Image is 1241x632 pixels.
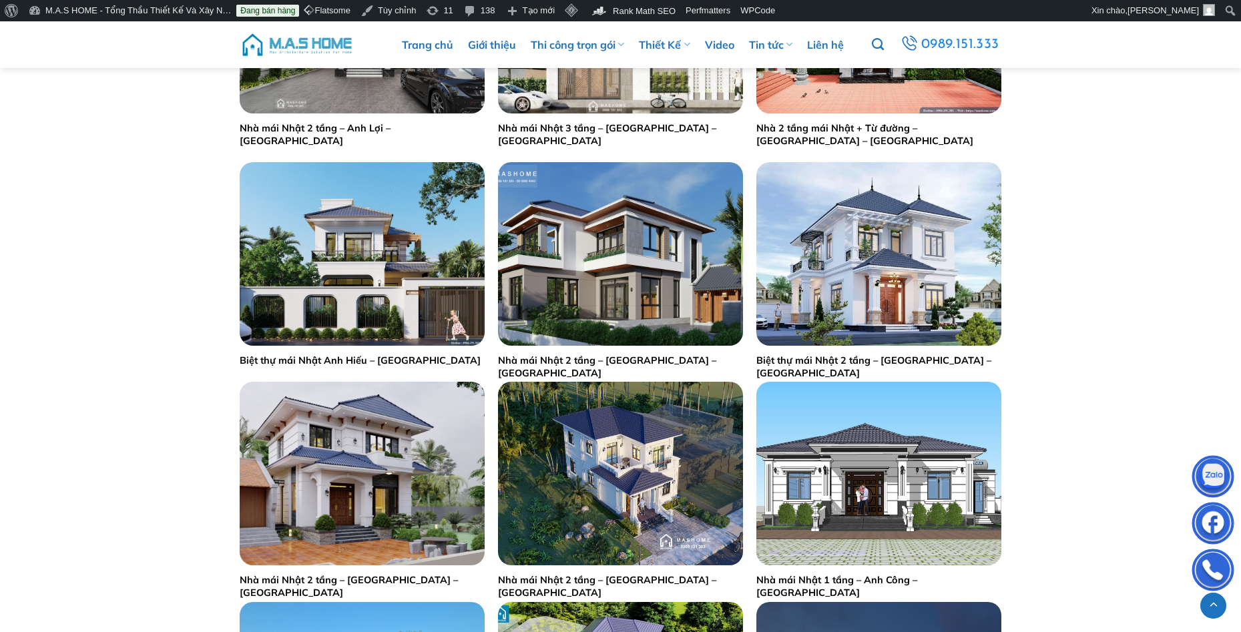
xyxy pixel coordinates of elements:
a: Trang chủ [402,25,453,65]
a: Tìm kiếm [872,31,884,59]
a: Nhà 2 tầng mái Nhật + Từ đường – [GEOGRAPHIC_DATA] – [GEOGRAPHIC_DATA] [756,122,1001,147]
a: Nhà mái Nhật 2 tầng – [GEOGRAPHIC_DATA] – [GEOGRAPHIC_DATA] [240,574,485,599]
span: [PERSON_NAME] [1128,5,1199,15]
img: Biệt thự mái Nhật Anh Hiếu - Hoà Bình [240,162,485,346]
a: Thi công trọn gói [531,25,624,65]
a: Video [705,25,734,65]
a: Nhà mái Nhật 2 tầng – [GEOGRAPHIC_DATA] – [GEOGRAPHIC_DATA] [498,354,743,379]
a: Nhà mái Nhật 2 tầng – [GEOGRAPHIC_DATA] – [GEOGRAPHIC_DATA] [498,574,743,599]
span: 0989.151.333 [921,33,999,56]
span: Rank Math SEO [613,6,676,16]
a: Tin tức [749,25,792,65]
img: Nhà mái Nhật 1 tầng - Anh Công - Thanh Hóa [756,382,1001,565]
a: Nhà mái Nhật 3 tầng – [GEOGRAPHIC_DATA] – [GEOGRAPHIC_DATA] [498,122,743,147]
img: Facebook [1193,505,1233,545]
img: Nhà mái Nhật 2 tầng - Anh Cường - Đông Anh [498,162,743,346]
a: Liên hệ [807,25,844,65]
a: Nhà mái Nhật 2 tầng – Anh Lợi – [GEOGRAPHIC_DATA] [240,122,485,147]
img: Nhà mái Nhật 2 tầng - Anh Cường - Hà Nam [240,382,485,565]
a: 0989.151.333 [899,33,1001,57]
a: Đang bán hàng [236,5,299,17]
img: M.A.S HOME – Tổng Thầu Thiết Kế Và Xây Nhà Trọn Gói [240,25,354,65]
a: Biệt thự mái Nhật 2 tầng – [GEOGRAPHIC_DATA] – [GEOGRAPHIC_DATA] [756,354,1001,379]
img: Nhà mái Nhật 2 tầng - Anh Trường - Bắc Ninh [498,382,743,565]
a: Thiết Kế [639,25,690,65]
a: Biệt thự mái Nhật Anh Hiếu – [GEOGRAPHIC_DATA] [240,354,481,367]
img: Biệt thự mái Nhật 2 tầng - Anh Tú - Hưng Yên [756,162,1001,346]
a: Nhà mái Nhật 1 tầng – Anh Công – [GEOGRAPHIC_DATA] [756,574,1001,599]
img: Zalo [1193,458,1233,499]
img: Phone [1193,552,1233,592]
a: Giới thiệu [468,25,516,65]
a: Lên đầu trang [1200,593,1226,619]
